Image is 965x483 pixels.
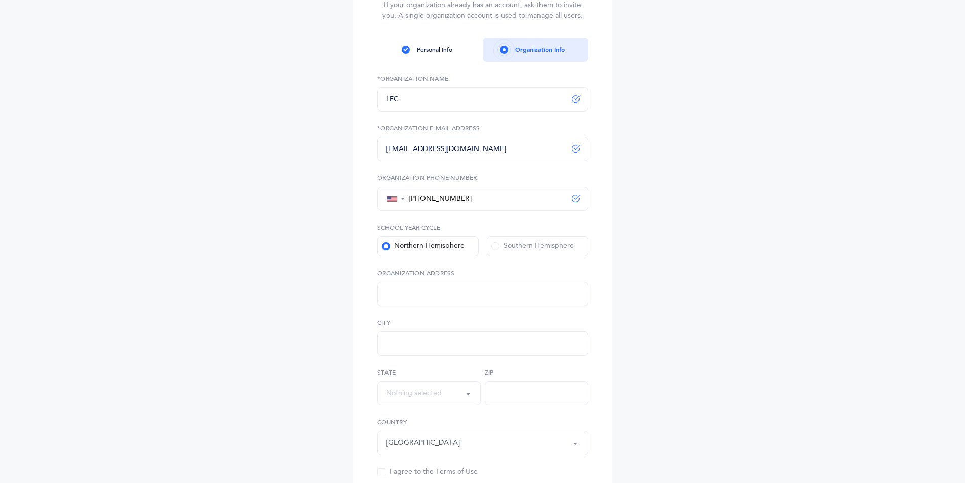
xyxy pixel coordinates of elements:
[382,241,465,251] div: Northern Hemisphere
[914,432,953,471] iframe: Drift Widget Chat Controller
[377,369,396,376] span: State
[417,45,452,54] div: Personal Info
[386,388,442,399] div: Nothing selected
[377,418,588,427] label: Country
[377,74,588,83] label: *Organization Name
[377,124,588,133] label: *Organization E-Mail Address
[377,381,481,405] button: Nothing selected
[405,194,580,203] input: +1 201-555-0123
[377,173,588,182] label: Organization Phone Number
[491,241,574,251] div: Southern Hemisphere
[377,223,588,232] label: School Year Cycle
[377,269,588,278] label: Organization Address
[377,318,588,327] label: City
[515,45,565,54] div: Organization Info
[485,368,588,377] label: Zip
[386,438,460,449] div: [GEOGRAPHIC_DATA]
[377,467,478,477] div: I agree to the Terms of Use
[377,431,588,455] button: United States
[400,196,405,202] span: ▼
